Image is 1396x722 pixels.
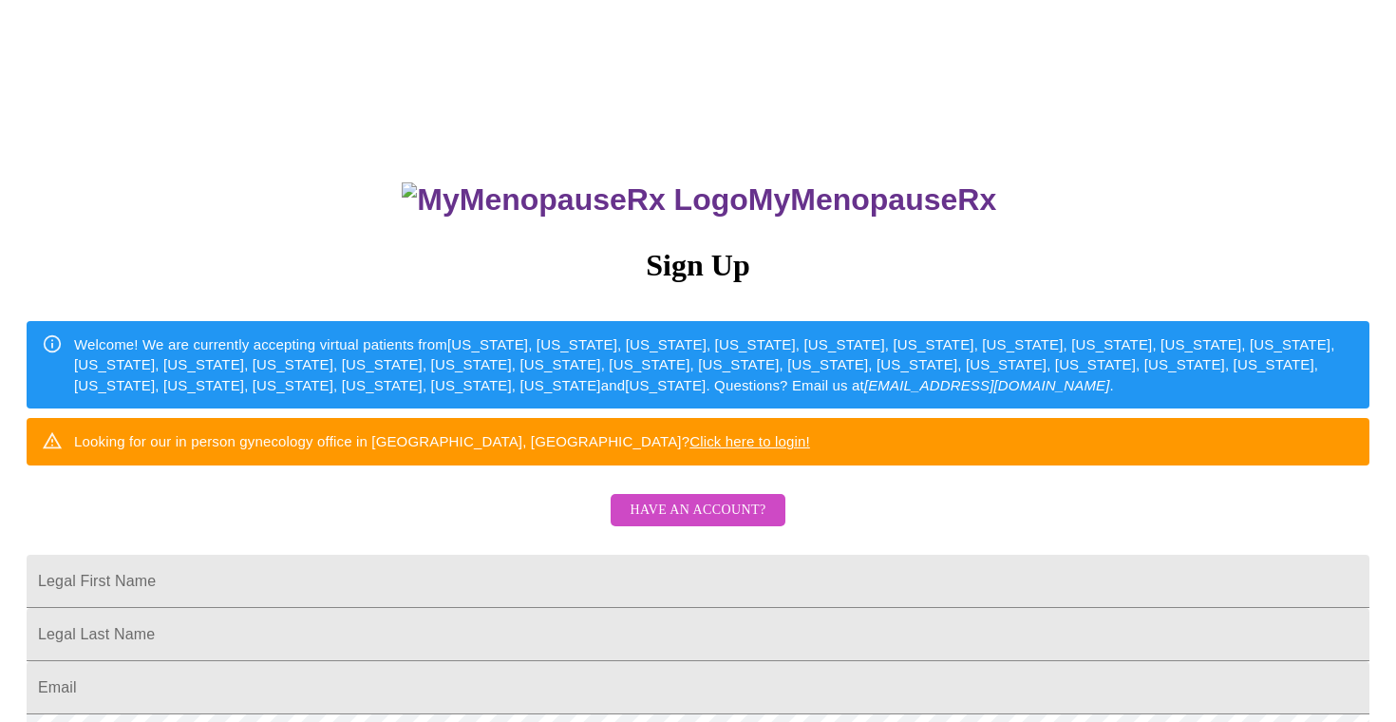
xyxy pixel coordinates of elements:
[689,433,810,449] a: Click here to login!
[74,424,810,459] div: Looking for our in person gynecology office in [GEOGRAPHIC_DATA], [GEOGRAPHIC_DATA]?
[402,182,747,218] img: MyMenopauseRx Logo
[606,515,789,531] a: Have an account?
[29,182,1370,218] h3: MyMenopauseRx
[27,248,1369,283] h3: Sign Up
[630,499,765,522] span: Have an account?
[611,494,784,527] button: Have an account?
[74,327,1354,403] div: Welcome! We are currently accepting virtual patients from [US_STATE], [US_STATE], [US_STATE], [US...
[864,377,1110,393] em: [EMAIL_ADDRESS][DOMAIN_NAME]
